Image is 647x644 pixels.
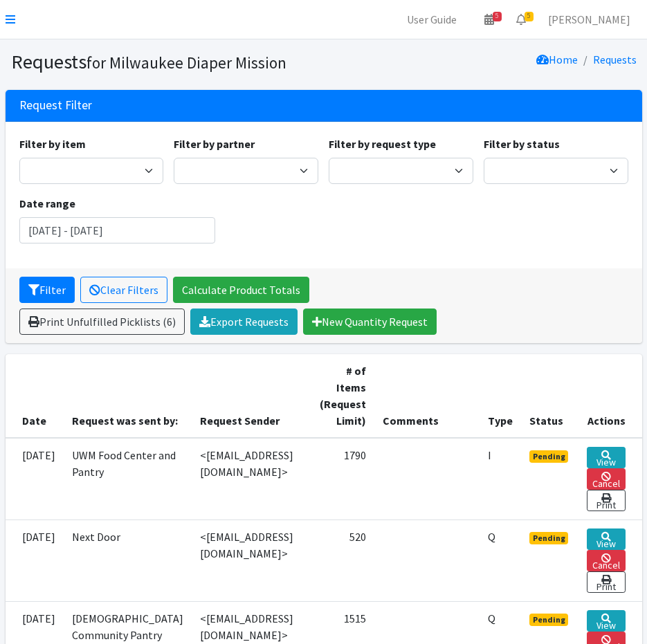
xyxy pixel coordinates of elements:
[484,136,560,152] label: Filter by status
[6,354,64,438] th: Date
[329,136,436,152] label: Filter by request type
[190,309,298,335] a: Export Requests
[19,98,92,113] h3: Request Filter
[173,277,309,303] a: Calculate Product Totals
[593,53,637,66] a: Requests
[174,136,255,152] label: Filter by partner
[537,6,641,33] a: [PERSON_NAME]
[578,354,641,438] th: Actions
[396,6,468,33] a: User Guide
[192,519,311,601] td: <[EMAIL_ADDRESS][DOMAIN_NAME]>
[488,611,495,625] abbr: Quantity
[311,438,374,520] td: 1790
[529,450,569,463] span: Pending
[488,530,495,544] abbr: Quantity
[64,438,192,520] td: UWM Food Center and Pantry
[480,354,521,438] th: Type
[64,519,192,601] td: Next Door
[192,438,311,520] td: <[EMAIL_ADDRESS][DOMAIN_NAME]>
[6,438,64,520] td: [DATE]
[493,12,502,21] span: 5
[19,277,75,303] button: Filter
[529,614,569,626] span: Pending
[587,528,625,550] a: View
[587,610,625,632] a: View
[86,53,286,73] small: for Milwaukee Diaper Mission
[587,571,625,593] a: Print
[11,50,319,74] h1: Requests
[192,354,311,438] th: Request Sender
[536,53,578,66] a: Home
[505,6,537,33] a: 5
[521,354,579,438] th: Status
[19,309,185,335] a: Print Unfulfilled Picklists (6)
[64,354,192,438] th: Request was sent by:
[473,6,505,33] a: 5
[80,277,167,303] a: Clear Filters
[311,519,374,601] td: 520
[587,550,625,571] a: Cancel
[6,519,64,601] td: [DATE]
[529,532,569,544] span: Pending
[19,195,75,212] label: Date range
[525,12,534,21] span: 5
[374,354,480,438] th: Comments
[19,217,215,243] input: January 1, 2011 - December 31, 2011
[488,448,491,462] abbr: Individual
[311,354,374,438] th: # of Items (Request Limit)
[303,309,437,335] a: New Quantity Request
[587,490,625,511] a: Print
[19,136,86,152] label: Filter by item
[587,447,625,468] a: View
[587,468,625,490] a: Cancel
